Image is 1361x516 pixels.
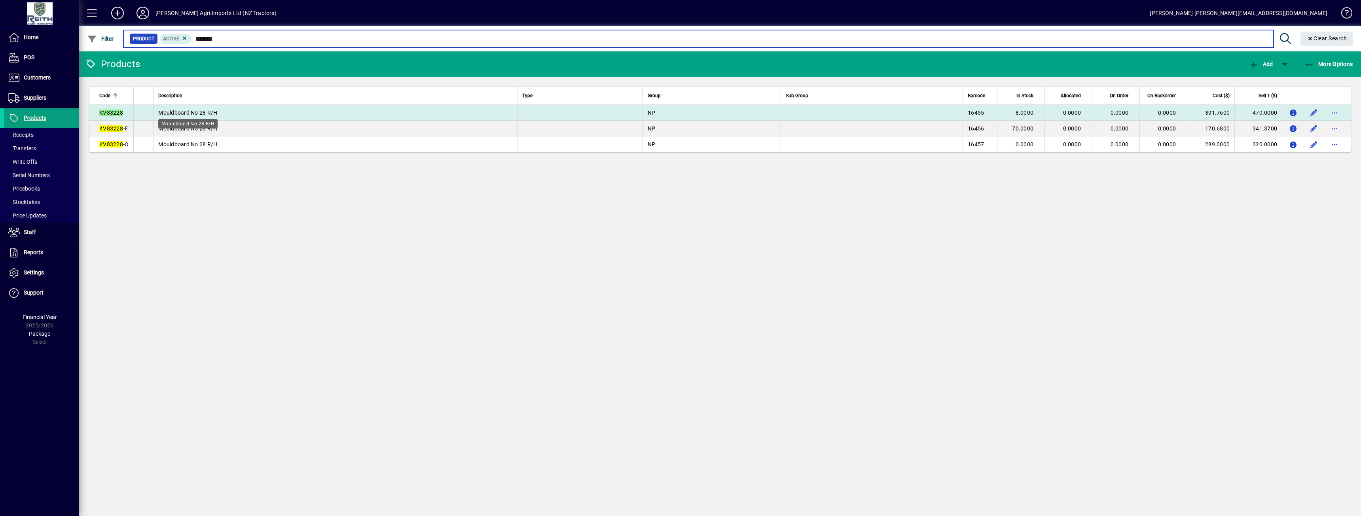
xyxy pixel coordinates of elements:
span: Sell 1 ($) [1259,91,1277,100]
span: 0.0000 [1063,125,1081,132]
span: 0.0000 [1111,110,1129,116]
em: KV83228 [99,125,123,132]
a: Support [4,283,79,303]
span: 0.0000 [1111,141,1129,147]
div: Code [99,91,129,100]
td: 391.7600 [1187,105,1234,121]
div: Group [648,91,776,100]
span: Settings [24,269,44,276]
span: 16455 [968,110,984,116]
button: Profile [130,6,155,20]
div: [PERSON_NAME] [PERSON_NAME][EMAIL_ADDRESS][DOMAIN_NAME] [1150,7,1327,19]
span: Add [1249,61,1273,67]
span: More Options [1305,61,1353,67]
span: -F [99,125,128,132]
span: Financial Year [23,314,57,320]
a: Transfers [4,142,79,155]
span: Serial Numbers [8,172,50,178]
button: More Options [1303,57,1355,71]
a: Staff [4,223,79,242]
a: Write Offs [4,155,79,168]
a: Suppliers [4,88,79,108]
span: Customers [24,74,51,81]
button: Add [1247,57,1275,71]
td: 170.6800 [1187,121,1234,136]
button: Filter [85,32,116,46]
td: 289.0000 [1187,136,1234,152]
a: Serial Numbers [4,168,79,182]
span: 16457 [968,141,984,147]
span: Active [163,36,179,42]
span: Write Offs [8,159,37,165]
button: Edit [1308,122,1320,135]
em: KV83228 [99,110,123,116]
div: Type [522,91,638,100]
span: Mouldboard No 28 R/H [158,110,217,116]
span: In Stock [1016,91,1033,100]
span: NP [648,110,656,116]
div: On Backorder [1145,91,1183,100]
span: 0.0000 [1063,141,1081,147]
span: Clear Search [1307,35,1347,42]
span: Type [522,91,533,100]
span: Product [133,35,154,43]
span: Sub Group [786,91,808,100]
div: Description [158,91,512,100]
span: On Backorder [1147,91,1176,100]
a: POS [4,48,79,68]
span: 0.0000 [1016,141,1034,147]
span: 0.0000 [1158,125,1176,132]
span: Mouldboard No 28 R/H [158,141,217,147]
div: In Stock [1002,91,1041,100]
span: Suppliers [24,95,46,101]
span: Receipts [8,132,34,138]
button: Add [105,6,130,20]
div: Barcode [968,91,992,100]
span: Filter [87,36,114,42]
span: 70.0000 [1012,125,1033,132]
span: NP [648,125,656,132]
a: Customers [4,68,79,88]
div: Allocated [1050,91,1088,100]
span: NP [648,141,656,147]
span: Barcode [968,91,985,100]
span: Price Updates [8,212,47,219]
span: Transfers [8,145,36,151]
a: Price Updates [4,209,79,222]
button: Edit [1308,138,1320,151]
span: Code [99,91,110,100]
a: Reports [4,243,79,263]
button: More options [1328,106,1341,119]
span: Mouldboard No 28 R/H [158,125,217,132]
span: 0.0000 [1158,110,1176,116]
span: -O [99,141,129,147]
span: On Order [1110,91,1128,100]
button: Edit [1308,106,1320,119]
div: Sub Group [786,91,958,100]
span: Pricebooks [8,185,40,192]
a: Pricebooks [4,182,79,195]
td: 341.3700 [1234,121,1282,136]
span: Home [24,34,38,40]
a: Knowledge Base [1335,2,1351,27]
a: Home [4,28,79,47]
span: Package [29,331,50,337]
span: Products [24,115,46,121]
span: Stocktakes [8,199,40,205]
span: Staff [24,229,36,235]
span: POS [24,54,34,60]
div: Mouldboard No 28 R/H [158,119,218,129]
span: 16456 [968,125,984,132]
a: Stocktakes [4,195,79,209]
mat-chip: Activation Status: Active [160,34,191,44]
button: Clear [1300,32,1353,46]
a: Receipts [4,128,79,142]
span: Support [24,289,44,296]
span: 0.0000 [1158,141,1176,147]
span: Description [158,91,182,100]
div: Products [85,58,140,70]
span: 8.0000 [1016,110,1034,116]
span: Cost ($) [1213,91,1230,100]
span: 0.0000 [1063,110,1081,116]
button: More options [1328,138,1341,151]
